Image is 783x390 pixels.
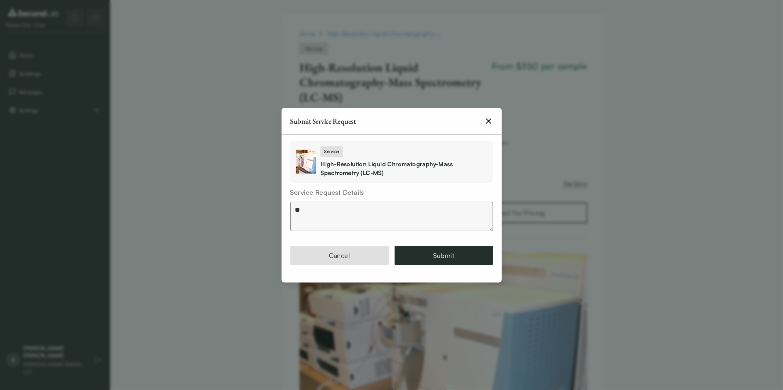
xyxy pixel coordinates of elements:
div: High-Resolution Liquid Chromatography-Mass Spectrometry (LC-MS) [320,160,487,177]
button: Submit [395,246,493,265]
h2: Submit Service Request [290,117,356,125]
div: Service [320,146,342,157]
div: Service Request Details [290,187,493,197]
img: High-Resolution Liquid Chromatography-Mass Spectrometry (LC-MS) [296,150,316,174]
button: Cancel [290,246,389,265]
